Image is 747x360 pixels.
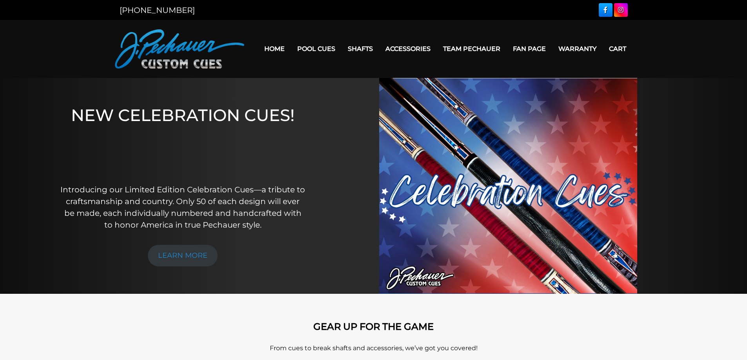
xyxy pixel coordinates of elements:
[115,29,244,69] img: Pechauer Custom Cues
[437,39,507,59] a: Team Pechauer
[258,39,291,59] a: Home
[60,105,306,173] h1: NEW CELEBRATION CUES!
[603,39,632,59] a: Cart
[291,39,342,59] a: Pool Cues
[379,39,437,59] a: Accessories
[120,5,195,15] a: [PHONE_NUMBER]
[60,184,306,231] p: Introducing our Limited Edition Celebration Cues—a tribute to craftsmanship and country. Only 50 ...
[313,321,434,332] strong: GEAR UP FOR THE GAME
[342,39,379,59] a: Shafts
[552,39,603,59] a: Warranty
[148,245,218,266] a: LEARN MORE
[150,344,597,353] p: From cues to break shafts and accessories, we’ve got you covered!
[507,39,552,59] a: Fan Page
